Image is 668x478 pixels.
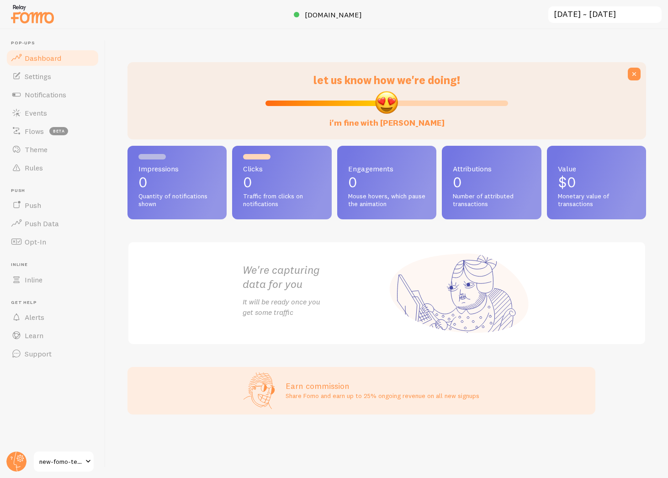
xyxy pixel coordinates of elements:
span: Inline [25,275,42,284]
label: i'm fine with [PERSON_NAME] [329,109,445,128]
img: emoji.png [374,90,399,115]
span: Impressions [138,165,216,172]
span: $0 [558,173,576,191]
span: Value [558,165,635,172]
span: Dashboard [25,53,61,63]
span: Rules [25,163,43,172]
a: Settings [5,67,100,85]
span: beta [49,127,68,135]
p: Share Fomo and earn up to 25% ongoing revenue on all new signups [286,391,479,400]
span: Engagements [348,165,425,172]
a: Events [5,104,100,122]
span: Get Help [11,300,100,306]
span: Pop-ups [11,40,100,46]
p: 0 [453,175,530,190]
a: Notifications [5,85,100,104]
span: Support [25,349,52,358]
span: Inline [11,262,100,268]
span: Mouse hovers, which pause the animation [348,192,425,208]
a: Opt-In [5,233,100,251]
a: Inline [5,271,100,289]
span: Quantity of notifications shown [138,192,216,208]
span: Push [11,188,100,194]
span: Clicks [243,165,320,172]
span: Theme [25,145,48,154]
img: fomo-relay-logo-orange.svg [10,2,55,26]
p: It will be ready once you get some traffic [243,297,387,318]
span: Traffic from clicks on notifications [243,192,320,208]
a: Support [5,345,100,363]
span: let us know how we're doing! [313,73,460,87]
span: new-fomo-test [39,456,83,467]
span: Alerts [25,313,44,322]
a: Flows beta [5,122,100,140]
span: Attributions [453,165,530,172]
a: new-fomo-test [33,451,95,473]
a: Dashboard [5,49,100,67]
span: Notifications [25,90,66,99]
h3: Earn commission [286,381,479,391]
span: Number of attributed transactions [453,192,530,208]
a: Alerts [5,308,100,326]
span: Events [25,108,47,117]
a: Push [5,196,100,214]
h2: We're capturing data for you [243,263,387,291]
p: 0 [243,175,320,190]
span: Push Data [25,219,59,228]
a: Learn [5,326,100,345]
a: Theme [5,140,100,159]
p: 0 [348,175,425,190]
a: Push Data [5,214,100,233]
span: Flows [25,127,44,136]
span: Learn [25,331,43,340]
span: Monetary value of transactions [558,192,635,208]
span: Opt-In [25,237,46,246]
span: Settings [25,72,51,81]
p: 0 [138,175,216,190]
a: Rules [5,159,100,177]
span: Push [25,201,41,210]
